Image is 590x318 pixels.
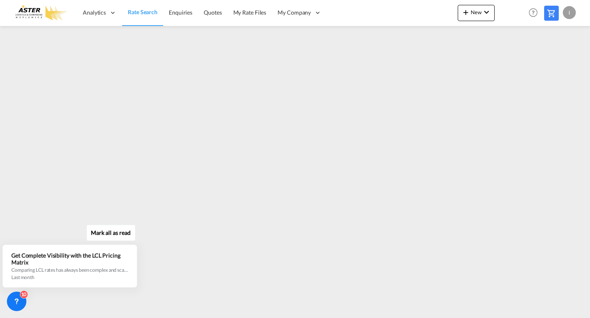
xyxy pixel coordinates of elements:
button: icon-plus 400-fgNewicon-chevron-down [458,5,495,21]
span: My Company [278,9,311,17]
div: Help [526,6,544,20]
span: Rate Search [128,9,157,15]
div: I [563,6,576,19]
span: Analytics [83,9,106,17]
span: New [461,9,491,15]
img: e3303e4028ba11efbf5f992c85cc34d8.png [12,4,67,22]
span: Quotes [204,9,222,16]
md-icon: icon-chevron-down [482,7,491,17]
span: My Rate Files [233,9,267,16]
md-icon: icon-plus 400-fg [461,7,471,17]
span: Enquiries [169,9,192,16]
span: Help [526,6,540,19]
